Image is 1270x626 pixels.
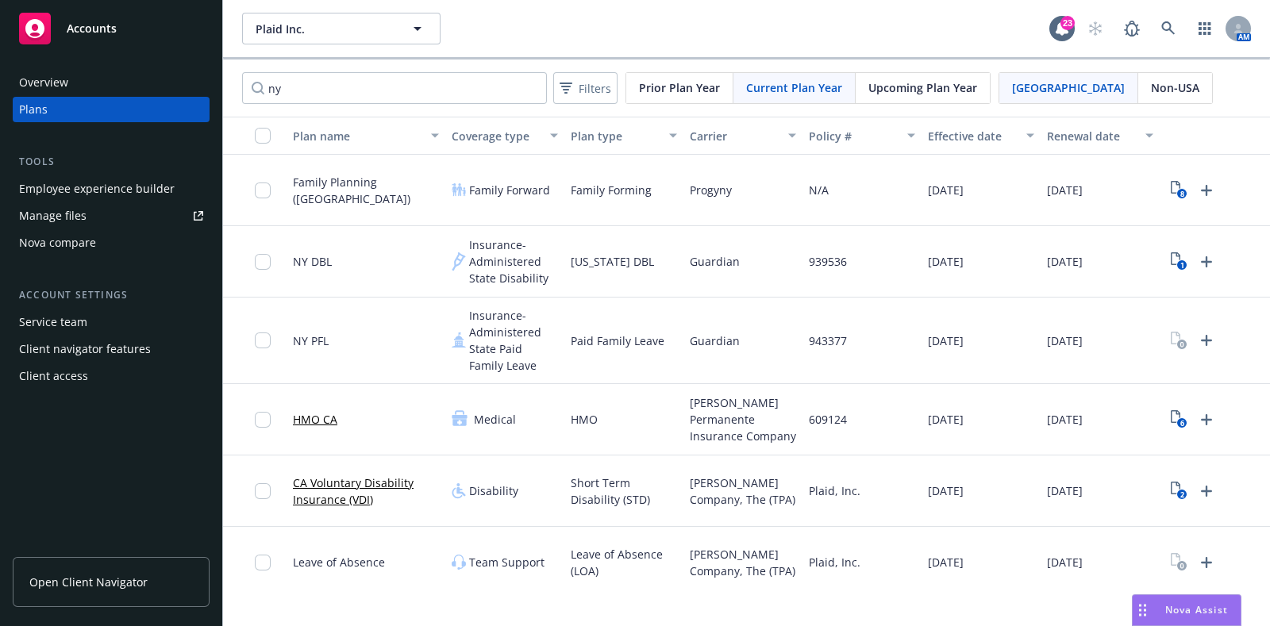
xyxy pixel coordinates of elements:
[19,203,87,229] div: Manage files
[13,287,210,303] div: Account settings
[1194,328,1219,353] a: Upload Plan Documents
[690,474,796,508] span: [PERSON_NAME] Company, The (TPA)
[13,176,210,202] a: Employee experience builder
[255,483,271,499] input: Toggle Row Selected
[1151,79,1199,96] span: Non-USA
[13,154,210,170] div: Tools
[571,182,652,198] span: Family Forming
[928,182,964,198] span: [DATE]
[690,546,796,579] span: [PERSON_NAME] Company, The (TPA)
[19,176,175,202] div: Employee experience builder
[13,70,210,95] a: Overview
[19,309,87,335] div: Service team
[571,253,654,270] span: [US_STATE] DBL
[928,482,964,499] span: [DATE]
[1165,603,1228,616] span: Nova Assist
[809,332,847,349] span: 943377
[1153,13,1184,44] a: Search
[571,546,677,579] span: Leave of Absence (LOA)
[1047,332,1083,349] span: [DATE]
[255,254,271,270] input: Toggle Row Selected
[1041,117,1160,155] button: Renewal date
[1180,189,1183,199] text: 8
[1012,79,1125,96] span: [GEOGRAPHIC_DATA]
[746,79,842,96] span: Current Plan Year
[13,97,210,122] a: Plans
[639,79,720,96] span: Prior Plan Year
[293,411,337,428] a: HMO CA
[29,574,148,590] span: Open Client Navigator
[1047,482,1083,499] span: [DATE]
[293,174,439,207] span: Family Planning ([GEOGRAPHIC_DATA])
[13,230,210,255] a: Nova compare
[571,411,598,428] span: HMO
[469,236,558,286] span: Insurance-Administered State Disability
[1194,550,1219,575] a: Upload Plan Documents
[287,117,445,155] button: Plan name
[556,77,614,100] span: Filters
[19,97,48,122] div: Plans
[13,6,210,51] a: Accounts
[690,253,740,270] span: Guardian
[1166,407,1191,432] a: View Plan Documents
[293,554,385,570] span: Leave of Absence
[1194,178,1219,203] a: Upload Plan Documents
[1047,554,1083,570] span: [DATE]
[19,230,96,255] div: Nova compare
[683,117,802,155] button: Carrier
[469,182,550,198] span: Family Forward
[809,128,898,144] div: Policy #
[293,128,421,144] div: Plan name
[690,332,740,349] span: Guardian
[293,332,329,349] span: NY PFL
[1189,13,1221,44] a: Switch app
[1180,418,1183,428] text: 6
[809,554,860,570] span: Plaid, Inc.
[922,117,1041,155] button: Effective date
[255,555,271,570] input: Toggle Row Selected
[242,13,441,44] button: Plaid Inc.
[809,411,847,428] span: 609124
[928,128,1017,144] div: Effective date
[19,336,151,362] div: Client navigator features
[255,332,271,348] input: Toggle Row Selected
[1116,13,1148,44] a: Report a Bug
[445,117,564,155] button: Coverage type
[1166,249,1191,275] a: View Plan Documents
[571,128,660,144] div: Plan type
[1194,249,1219,275] a: Upload Plan Documents
[1133,595,1153,625] div: Drag to move
[1166,328,1191,353] a: View Plan Documents
[564,117,683,155] button: Plan type
[19,363,88,389] div: Client access
[928,332,964,349] span: [DATE]
[553,72,618,104] button: Filters
[1047,253,1083,270] span: [DATE]
[256,21,393,37] span: Plaid Inc.
[255,128,271,144] input: Select all
[293,474,439,508] a: CA Voluntary Disability Insurance (VDI)
[928,554,964,570] span: [DATE]
[571,332,664,349] span: Paid Family Leave
[1132,594,1241,626] button: Nova Assist
[255,412,271,428] input: Toggle Row Selected
[1060,16,1075,30] div: 23
[13,336,210,362] a: Client navigator features
[19,70,68,95] div: Overview
[13,203,210,229] a: Manage files
[13,309,210,335] a: Service team
[1180,490,1183,500] text: 2
[868,79,977,96] span: Upcoming Plan Year
[242,72,547,104] input: Search by name
[1180,260,1183,271] text: 1
[1194,478,1219,504] a: Upload Plan Documents
[1166,550,1191,575] a: View Plan Documents
[571,474,677,508] span: Short Term Disability (STD)
[1047,128,1136,144] div: Renewal date
[690,182,732,198] span: Progyny
[1166,478,1191,504] a: View Plan Documents
[469,482,518,499] span: Disability
[293,253,332,270] span: NY DBL
[809,253,847,270] span: 939536
[1047,182,1083,198] span: [DATE]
